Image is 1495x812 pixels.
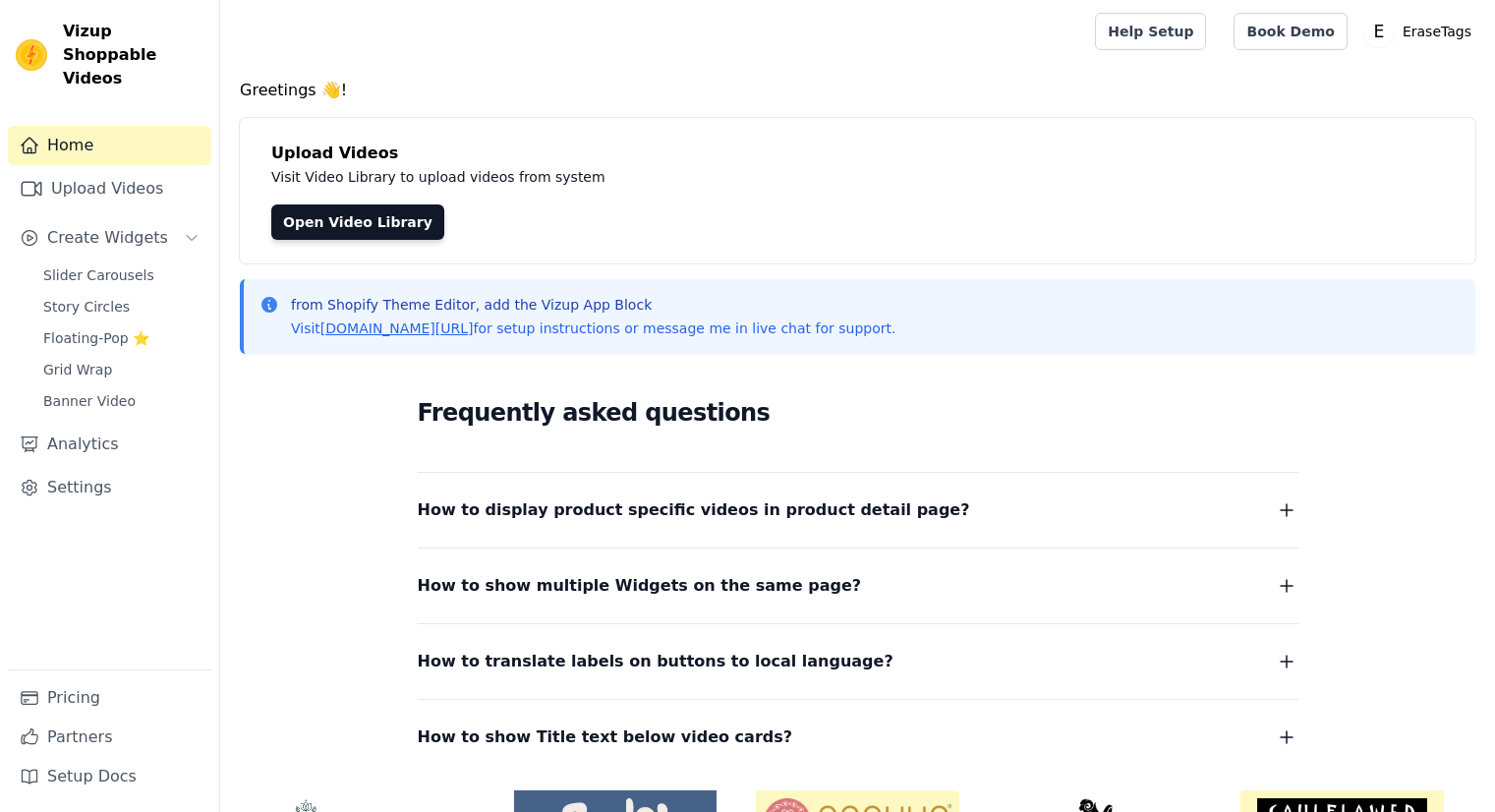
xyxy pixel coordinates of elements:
a: Open Video Library [271,204,444,240]
a: Story Circles [31,293,211,320]
span: How to translate labels on buttons to local language? [418,648,893,675]
a: Pricing [8,678,211,718]
button: How to translate labels on buttons to local language? [418,648,1298,675]
h2: Frequently asked questions [418,393,1298,433]
button: Create Widgets [8,218,211,258]
a: Slider Carousels [31,261,211,289]
a: Book Demo [1234,13,1347,50]
a: Help Setup [1095,13,1206,50]
span: Banner Video [43,391,136,411]
span: Vizup Shoppable Videos [63,20,203,90]
button: E EraseTags [1363,14,1479,49]
span: Slider Carousels [43,265,154,285]
a: Floating-Pop ⭐ [31,324,211,352]
a: Analytics [8,425,211,464]
span: How to show multiple Widgets on the same page? [418,572,862,600]
p: EraseTags [1395,14,1479,49]
span: Grid Wrap [43,360,112,379]
a: [DOMAIN_NAME][URL] [320,320,474,336]
a: Grid Wrap [31,356,211,383]
span: How to display product specific videos in product detail page? [418,496,970,524]
a: Partners [8,718,211,757]
h4: Greetings 👋! [240,79,1475,102]
button: How to show Title text below video cards? [418,724,1298,751]
a: Setup Docs [8,757,211,796]
span: Floating-Pop ⭐ [43,328,149,348]
button: How to show multiple Widgets on the same page? [418,572,1298,600]
h4: Upload Videos [271,142,1444,165]
img: Vizup [16,39,47,71]
a: Banner Video [31,387,211,415]
p: from Shopify Theme Editor, add the Vizup App Block [291,295,895,315]
button: How to display product specific videos in product detail page? [418,496,1298,524]
span: Story Circles [43,297,130,317]
a: Upload Videos [8,169,211,208]
span: How to show Title text below video cards? [418,724,793,751]
p: Visit Video Library to upload videos from system [271,165,1152,189]
a: Home [8,126,211,165]
p: Visit for setup instructions or message me in live chat for support. [291,319,895,338]
a: Settings [8,468,211,507]
span: Create Widgets [47,226,168,250]
text: E [1373,22,1384,41]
